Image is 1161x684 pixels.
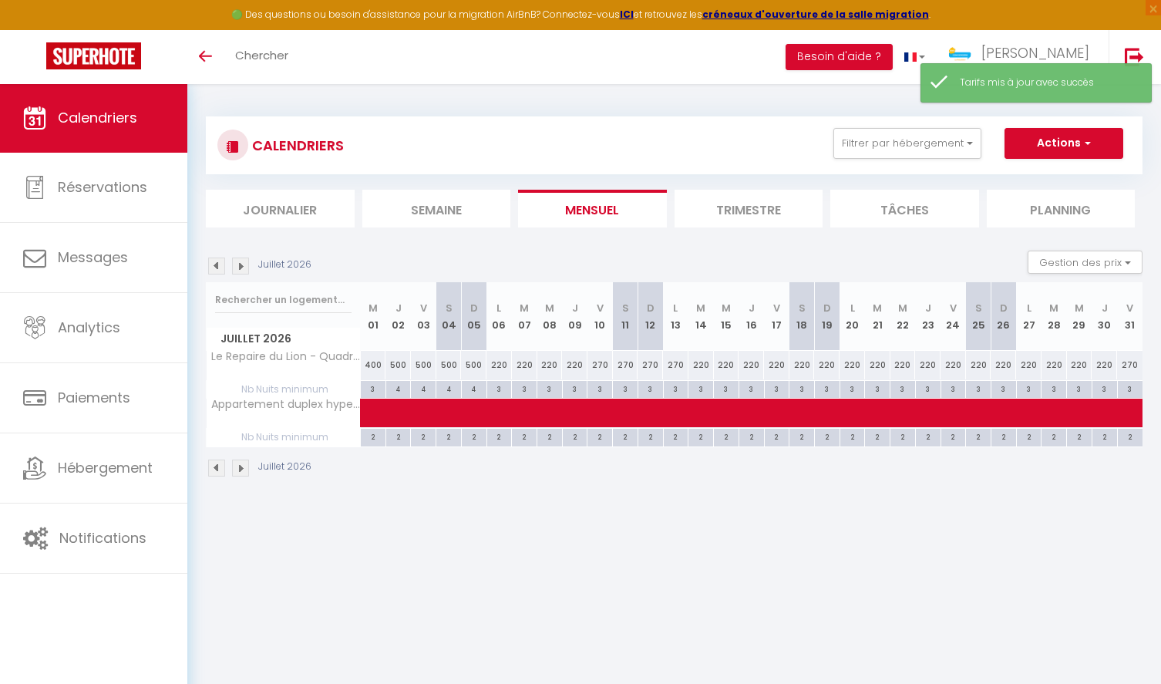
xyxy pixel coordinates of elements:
[1092,429,1117,443] div: 2
[915,282,941,351] th: 23
[1049,301,1058,315] abbr: M
[58,177,147,197] span: Réservations
[207,429,360,446] span: Nb Nuits minimum
[206,190,355,227] li: Journalier
[702,8,929,21] a: créneaux d'ouverture de la salle migration
[765,429,789,443] div: 2
[739,282,764,351] th: 16
[486,282,512,351] th: 06
[966,282,991,351] th: 25
[1075,301,1084,315] abbr: M
[714,282,739,351] th: 15
[361,351,386,379] div: 400
[613,429,638,443] div: 2
[786,44,893,70] button: Besoin d'aide ?
[898,301,907,315] abbr: M
[411,351,436,379] div: 500
[562,351,587,379] div: 220
[941,429,966,443] div: 2
[789,282,815,351] th: 18
[385,351,411,379] div: 500
[1092,351,1117,379] div: 220
[1118,381,1142,396] div: 3
[512,351,537,379] div: 220
[563,381,587,396] div: 3
[890,381,915,396] div: 3
[696,301,705,315] abbr: M
[663,351,688,379] div: 270
[638,351,663,379] div: 270
[620,8,634,21] a: ICI
[462,429,486,443] div: 2
[814,351,840,379] div: 220
[865,429,890,443] div: 2
[563,429,587,443] div: 2
[981,43,1089,62] span: [PERSON_NAME]
[46,42,141,69] img: Super Booking
[1067,282,1092,351] th: 29
[739,351,764,379] div: 220
[840,282,865,351] th: 20
[613,381,638,396] div: 3
[950,301,957,315] abbr: V
[215,286,352,314] input: Rechercher un logement...
[436,351,462,379] div: 500
[512,282,537,351] th: 07
[436,282,462,351] th: 04
[537,429,562,443] div: 2
[739,429,764,443] div: 2
[673,301,678,315] abbr: L
[739,381,764,396] div: 3
[941,351,966,379] div: 220
[545,301,554,315] abbr: M
[248,128,344,163] h3: CALENDRIERS
[1027,301,1031,315] abbr: L
[368,301,378,315] abbr: M
[386,381,411,396] div: 4
[436,381,461,396] div: 4
[587,381,612,396] div: 3
[833,128,981,159] button: Filtrer par hébergement
[1042,351,1067,379] div: 220
[386,429,411,443] div: 2
[1005,128,1123,159] button: Actions
[722,301,731,315] abbr: M
[890,429,915,443] div: 2
[815,381,840,396] div: 3
[1102,301,1108,315] abbr: J
[815,429,840,443] div: 2
[948,46,971,61] img: ...
[865,282,890,351] th: 21
[850,301,855,315] abbr: L
[941,282,966,351] th: 24
[714,351,739,379] div: 220
[664,429,688,443] div: 2
[991,381,1016,396] div: 3
[916,381,941,396] div: 3
[663,282,688,351] th: 13
[209,351,363,362] span: Le Repaire du Lion - Quadruplex - 10 Voyageurs
[1042,429,1066,443] div: 2
[638,381,663,396] div: 3
[487,381,512,396] div: 3
[1117,351,1142,379] div: 270
[1117,282,1142,351] th: 31
[12,6,59,52] button: Ouvrir le widget de chat LiveChat
[58,388,130,407] span: Paiements
[925,301,931,315] abbr: J
[688,429,713,443] div: 2
[58,248,128,267] span: Messages
[420,301,427,315] abbr: V
[613,282,638,351] th: 11
[664,381,688,396] div: 3
[1042,282,1067,351] th: 28
[1067,429,1092,443] div: 2
[411,429,436,443] div: 2
[207,328,360,350] span: Juillet 2026
[915,351,941,379] div: 220
[890,282,916,351] th: 22
[235,47,288,63] span: Chercher
[789,351,815,379] div: 220
[209,399,363,410] span: Appartement duplex hyper centre
[461,282,486,351] th: 05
